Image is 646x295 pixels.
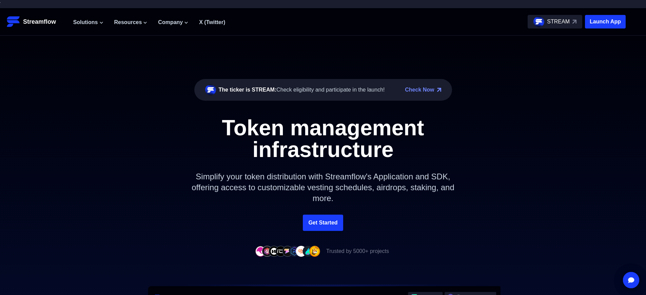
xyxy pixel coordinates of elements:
[303,215,343,231] a: Get Started
[623,272,639,288] div: Open Intercom Messenger
[255,246,266,256] img: company-1
[114,18,142,26] span: Resources
[114,18,148,26] button: Resources
[269,246,279,256] img: company-3
[302,246,313,256] img: company-8
[547,18,570,26] p: STREAM
[158,18,183,26] span: Company
[23,17,56,26] p: Streamflow
[585,15,626,28] button: Launch App
[437,88,441,92] img: top-right-arrow.png
[326,247,389,255] p: Trusted by 5000+ projects
[199,19,225,25] a: X (Twitter)
[275,246,286,256] img: company-4
[177,160,469,215] p: Simplify your token distribution with Streamflow's Application and SDK, offering access to custom...
[572,20,576,24] img: top-right-arrow.svg
[219,87,277,93] span: The ticker is STREAM:
[262,246,273,256] img: company-2
[289,246,300,256] img: company-6
[296,246,307,256] img: company-7
[219,86,385,94] div: Check eligibility and participate in the launch!
[309,246,320,256] img: company-9
[7,15,66,28] a: Streamflow
[158,18,188,26] button: Company
[171,117,476,160] h1: Token management infrastructure
[7,15,20,28] img: Streamflow Logo
[73,18,103,26] button: Solutions
[533,16,544,27] img: streamflow-logo-circle.png
[73,18,98,26] span: Solutions
[205,84,216,95] img: streamflow-logo-circle.png
[405,86,434,94] a: Check Now
[282,246,293,256] img: company-5
[528,15,582,28] a: STREAM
